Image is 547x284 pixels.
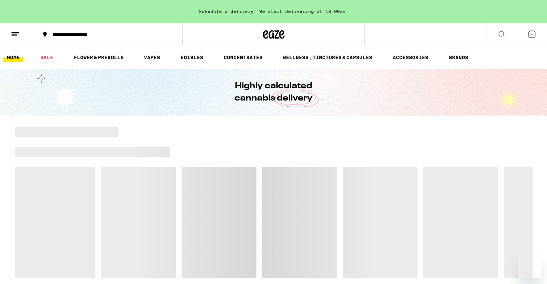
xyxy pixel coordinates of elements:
a: FLOWER & PREROLLS [70,53,127,62]
a: HOME [3,53,23,62]
a: ACCESSORIES [389,53,432,62]
a: BRANDS [445,53,472,62]
a: CONCENTRATES [220,53,266,62]
a: VAPES [140,53,164,62]
a: SALE [37,53,57,62]
a: WELLNESS, TINCTURES & CAPSULES [279,53,376,62]
h1: Highly calculated cannabis delivery [214,80,333,104]
a: EDIBLES [177,53,207,62]
iframe: Button to launch messaging window [518,255,541,278]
